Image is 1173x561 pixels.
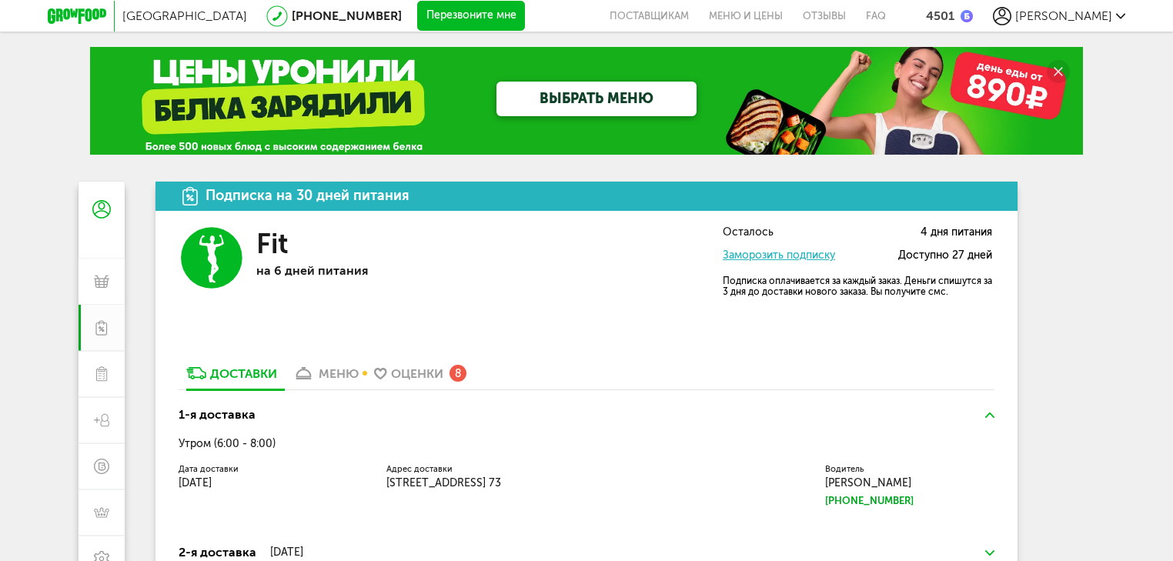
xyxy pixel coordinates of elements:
div: [DATE] [270,546,303,559]
img: bonus_b.cdccf46.png [961,10,973,22]
div: 8 [449,365,466,382]
span: [STREET_ADDRESS] 73 [386,476,501,489]
div: меню [319,366,359,381]
a: [PHONE_NUMBER] [292,8,402,23]
label: Адрес доставки [386,466,594,473]
p: на 6 дней питания [256,263,480,278]
div: 1-я доставка [179,406,256,424]
div: 4501 [926,8,954,23]
img: arrow-up-green.5eb5f82.svg [985,412,994,418]
span: 4 дня питания [921,227,992,239]
label: Водитель [825,466,994,473]
a: Заморозить подписку [723,249,835,262]
a: Оценки 8 [366,365,474,389]
span: [DATE] [179,476,212,489]
div: Оценки [391,366,443,381]
div: Доставки [210,366,277,381]
a: Доставки [179,365,285,389]
h3: Fit [256,227,288,260]
span: [PERSON_NAME] [825,476,911,489]
button: Перезвоните мне [417,1,525,32]
p: Подписка оплачивается за каждый заказ. Деньги спишутся за 3 дня до доставки нового заказа. Вы пол... [723,275,992,297]
img: icon.da23462.svg [182,187,198,205]
a: меню [285,365,366,389]
div: Подписка на 30 дней питания [206,189,409,203]
div: Утром (6:00 - 8:00) [179,438,994,450]
span: [PERSON_NAME] [1015,8,1112,23]
a: [PHONE_NUMBER] [825,493,994,509]
a: ВЫБРАТЬ МЕНЮ [496,82,697,116]
span: Осталось [723,227,774,239]
img: arrow-down-green.fb8ae4f.svg [985,550,994,556]
span: [GEOGRAPHIC_DATA] [122,8,247,23]
label: Дата доставки [179,466,363,473]
span: Доступно 27 дней [898,250,992,262]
